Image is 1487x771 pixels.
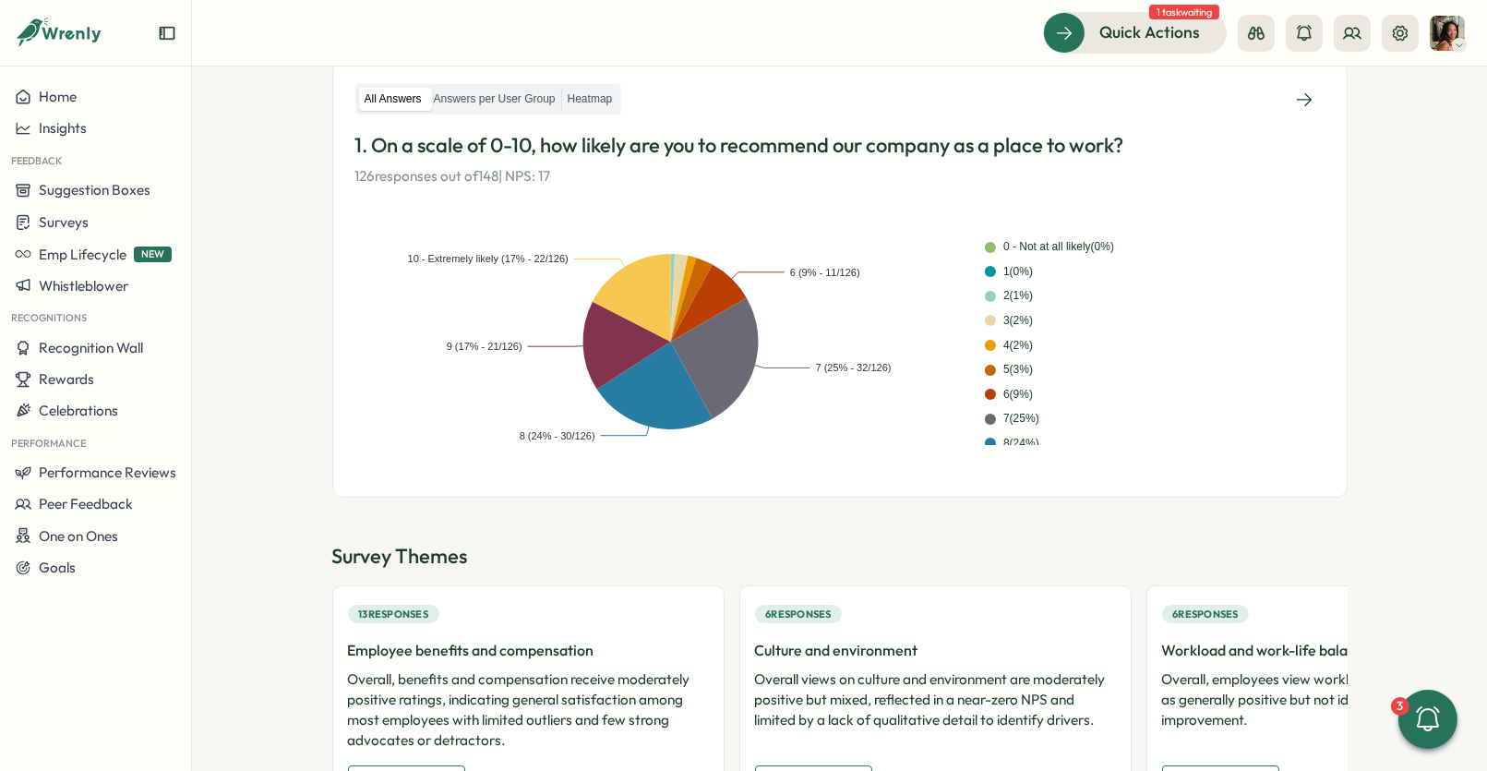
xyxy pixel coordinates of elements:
div: 2 ( 1 %) [1003,287,1033,305]
text: 7 (25% - 32/126) [815,363,891,374]
div: Survey Themes [332,542,1348,571]
p: 126 responses out of 148 | NPS: 17 [355,166,1325,187]
div: 3 [1391,697,1409,716]
button: Expand sidebar [158,24,176,42]
span: Recognition Wall [39,339,143,356]
span: 1 task waiting [1149,5,1219,19]
div: 5 ( 3 %) [1003,361,1033,379]
img: Viveca Riley [1430,16,1465,51]
span: Rewards [39,370,94,388]
span: Surveys [39,213,89,231]
text: 6 (9% - 11/126) [789,267,859,278]
text: 8 (24% - 30/126) [519,430,594,441]
span: Peer Feedback [39,495,133,512]
div: 6 ( 9 %) [1003,386,1033,404]
span: Insights [39,119,87,137]
div: 4 ( 2 %) [1003,337,1033,355]
span: Quick Actions [1099,20,1200,44]
span: 13 responses [358,606,428,622]
span: One on Ones [39,527,118,545]
div: 0 - Not at all likely ( 0 %) [1003,238,1114,256]
span: Emp Lifecycle [39,246,126,263]
div: 1 ( 0 %) [1003,263,1033,281]
p: Overall views on culture and environment are moderately positive but mixed, reflected in a near-z... [755,669,1116,730]
h3: Employee benefits and compensation [348,639,709,662]
div: 8 ( 24 %) [1003,435,1039,452]
span: 6 responses [1172,606,1239,622]
div: 3 ( 2 %) [1003,312,1033,330]
button: Quick Actions [1043,12,1227,53]
button: 3 [1398,690,1457,749]
span: Suggestion Boxes [39,181,150,199]
span: Home [39,88,77,105]
text: 9 (17% - 21/126) [446,342,522,353]
text: 10 - Extremely likely (17% - 22/126) [407,254,568,265]
span: NEW [134,247,172,262]
span: 6 responses [765,606,832,622]
p: Overall, benefits and compensation receive moderately positive ratings, indicating general satisf... [348,669,709,751]
h3: Culture and environment [755,639,1116,662]
p: 1. On a scale of 0-10, how likely are you to recommend our company as a place to work? [355,131,1325,160]
span: Whistleblower [39,277,128,295]
label: Heatmap [562,88,618,111]
div: 7 ( 25 %) [1003,410,1039,428]
label: All Answers [359,88,427,111]
span: Performance Reviews [39,464,176,481]
label: Answers per User Group [428,88,561,111]
span: Goals [39,559,76,576]
span: Celebrations [39,402,118,419]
